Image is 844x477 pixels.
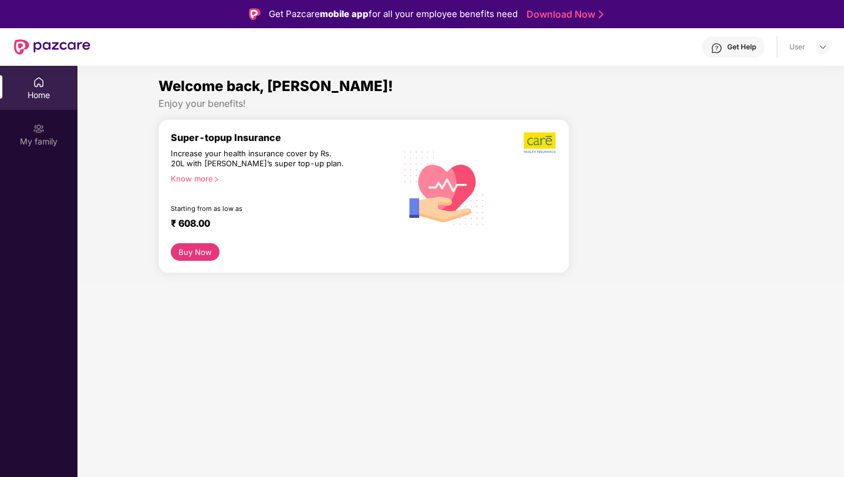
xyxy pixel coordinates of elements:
[320,8,369,19] strong: mobile app
[171,149,346,169] div: Increase your health insurance cover by Rs. 20L with [PERSON_NAME]’s super top-up plan.
[171,174,389,182] div: Know more
[818,42,828,52] img: svg+xml;base64,PHN2ZyBpZD0iRHJvcGRvd24tMzJ4MzIiIHhtbG5zPSJodHRwOi8vd3d3LnczLm9yZy8yMDAwL3N2ZyIgd2...
[249,8,261,20] img: Logo
[171,132,396,143] div: Super-topup Insurance
[727,42,756,52] div: Get Help
[158,98,764,110] div: Enjoy your benefits!
[171,217,384,231] div: ₹ 608.00
[33,76,45,88] img: svg+xml;base64,PHN2ZyBpZD0iSG9tZSIgeG1sbnM9Imh0dHA6Ly93d3cudzMub3JnLzIwMDAvc3ZnIiB3aWR0aD0iMjAiIG...
[789,42,805,52] div: User
[711,42,723,54] img: svg+xml;base64,PHN2ZyBpZD0iSGVscC0zMngzMiIgeG1sbnM9Imh0dHA6Ly93d3cudzMub3JnLzIwMDAvc3ZnIiB3aWR0aD...
[158,78,393,95] span: Welcome back, [PERSON_NAME]!
[14,39,90,55] img: New Pazcare Logo
[599,8,603,21] img: Stroke
[171,204,346,213] div: Starting from as low as
[526,8,600,21] a: Download Now
[524,132,557,154] img: b5dec4f62d2307b9de63beb79f102df3.png
[213,176,220,183] span: right
[171,243,220,261] button: Buy Now
[33,123,45,135] img: svg+xml;base64,PHN2ZyB3aWR0aD0iMjAiIGhlaWdodD0iMjAiIHZpZXdCb3g9IjAgMCAyMCAyMCIgZmlsbD0ibm9uZSIgeG...
[396,138,493,236] img: svg+xml;base64,PHN2ZyB4bWxucz0iaHR0cDovL3d3dy53My5vcmcvMjAwMC9zdmciIHhtbG5zOnhsaW5rPSJodHRwOi8vd3...
[269,7,518,21] div: Get Pazcare for all your employee benefits need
